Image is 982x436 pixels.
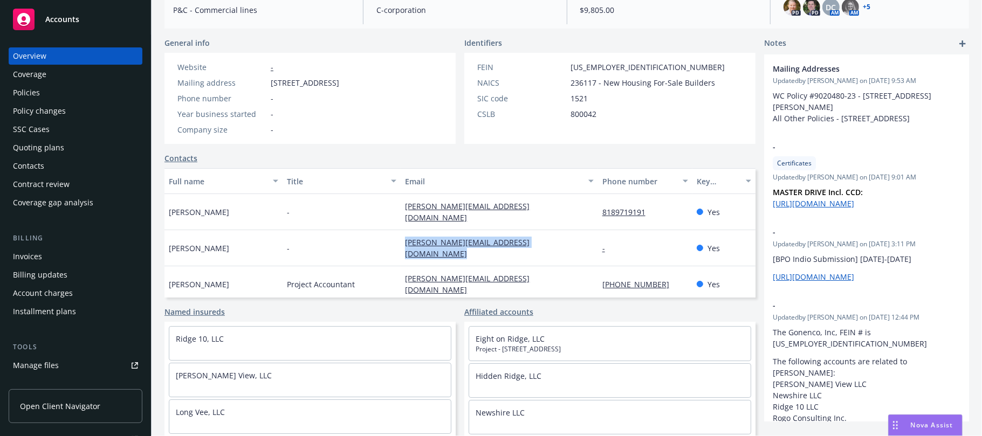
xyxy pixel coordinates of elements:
[697,176,739,187] div: Key contact
[773,300,932,311] span: -
[9,121,142,138] a: SSC Cases
[773,239,960,249] span: Updated by [PERSON_NAME] on [DATE] 3:11 PM
[602,243,614,253] a: -
[773,76,960,86] span: Updated by [PERSON_NAME] on [DATE] 9:53 AM
[571,93,588,104] span: 1521
[826,2,836,13] span: DC
[956,37,969,50] a: add
[9,139,142,156] a: Quoting plans
[476,334,545,344] a: Eight on Ridge, LLC
[9,285,142,302] a: Account charges
[477,93,566,104] div: SIC code
[9,357,142,374] a: Manage files
[164,37,210,49] span: General info
[764,37,786,50] span: Notes
[13,357,59,374] div: Manage files
[9,176,142,193] a: Contract review
[13,157,44,175] div: Contacts
[889,415,902,435] div: Drag to move
[177,124,266,135] div: Company size
[863,4,871,10] a: +5
[464,37,502,49] span: Identifiers
[405,176,581,187] div: Email
[271,62,273,72] a: -
[773,327,960,349] p: The Gonenco, Inc, FEIN # is [US_EMPLOYER_IDENTIFICATION_NUMBER]
[9,47,142,65] a: Overview
[708,206,720,218] span: Yes
[571,108,596,120] span: 800042
[580,4,757,16] span: $9,805.00
[571,77,715,88] span: 236117 - New Housing For-Sale Builders
[9,342,142,352] div: Tools
[773,172,960,182] span: Updated by [PERSON_NAME] on [DATE] 9:01 AM
[176,370,272,380] a: [PERSON_NAME] View, LLC
[9,375,142,392] span: Manage exposures
[405,201,530,223] a: [PERSON_NAME][EMAIL_ADDRESS][DOMAIN_NAME]
[773,141,932,153] span: -
[477,77,566,88] div: NAICS
[13,139,64,156] div: Quoting plans
[176,334,224,344] a: Ridge 10, LLC
[20,400,100,412] span: Open Client Navigator
[13,303,76,320] div: Installment plans
[477,61,566,73] div: FEIN
[9,248,142,265] a: Invoices
[476,407,525,418] a: Newshire LLC
[13,194,93,211] div: Coverage gap analysis
[692,168,756,194] button: Key contact
[13,248,42,265] div: Invoices
[911,420,953,430] span: Nova Assist
[169,243,229,254] span: [PERSON_NAME]
[476,371,541,381] a: Hidden Ridge, LLC
[405,237,530,259] a: [PERSON_NAME][EMAIL_ADDRESS][DOMAIN_NAME]
[405,273,530,295] a: [PERSON_NAME][EMAIL_ADDRESS][DOMAIN_NAME]
[173,4,350,16] span: P&C - Commercial lines
[602,207,654,217] a: 8189719191
[13,84,40,101] div: Policies
[476,344,744,354] span: Project - [STREET_ADDRESS]
[283,168,401,194] button: Title
[177,93,266,104] div: Phone number
[9,233,142,244] div: Billing
[13,47,46,65] div: Overview
[176,407,225,417] a: Long Vee, LLC
[45,15,79,24] span: Accounts
[271,77,339,88] span: [STREET_ADDRESS]
[764,54,969,133] div: Mailing AddressesUpdatedby [PERSON_NAME] on [DATE] 9:53 AMWC Policy #9020480-23 - [STREET_ADDRESS...
[773,187,863,197] strong: MASTER DRIVE Incl. CCD:
[773,272,854,282] a: [URL][DOMAIN_NAME]
[773,198,854,209] a: [URL][DOMAIN_NAME]
[773,313,960,322] span: Updated by [PERSON_NAME] on [DATE] 12:44 PM
[9,266,142,283] a: Billing updates
[764,133,969,218] div: -CertificatesUpdatedby [PERSON_NAME] on [DATE] 9:01 AMMASTER DRIVE Incl. CCD: [URL][DOMAIN_NAME]
[287,279,355,290] span: Project Accountant
[376,4,553,16] span: C-corporation
[169,176,266,187] div: Full name
[177,108,266,120] div: Year business started
[271,108,273,120] span: -
[602,176,676,187] div: Phone number
[598,168,692,194] button: Phone number
[287,206,290,218] span: -
[13,176,70,193] div: Contract review
[888,414,963,436] button: Nova Assist
[287,176,384,187] div: Title
[708,243,720,254] span: Yes
[177,77,266,88] div: Mailing address
[9,4,142,34] a: Accounts
[13,102,66,120] div: Policy changes
[477,108,566,120] div: CSLB
[177,61,266,73] div: Website
[164,153,197,164] a: Contacts
[9,194,142,211] a: Coverage gap analysis
[169,206,229,218] span: [PERSON_NAME]
[401,168,598,194] button: Email
[9,84,142,101] a: Policies
[13,375,81,392] div: Manage exposures
[708,279,720,290] span: Yes
[13,285,73,302] div: Account charges
[777,158,812,168] span: Certificates
[773,63,932,74] span: Mailing Addresses
[13,266,67,283] div: Billing updates
[169,279,229,290] span: [PERSON_NAME]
